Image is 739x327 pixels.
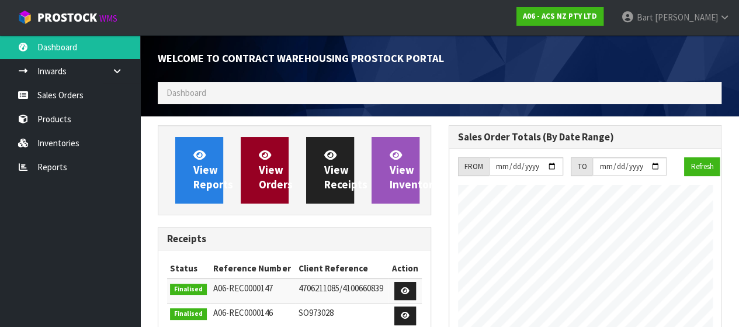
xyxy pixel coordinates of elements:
[213,307,273,318] span: A06-REC0000146
[299,283,383,294] span: 4706211085/4100660839
[636,12,653,23] span: Bart
[372,137,419,204] a: ViewInventory
[99,13,117,24] small: WMS
[296,259,388,278] th: Client Reference
[167,259,210,278] th: Status
[241,137,289,204] a: ViewOrders
[388,259,421,278] th: Action
[170,284,207,295] span: Finalised
[210,259,296,278] th: Reference Number
[158,51,444,65] span: Welcome to Contract Warehousing ProStock Portal
[458,132,713,143] h3: Sales Order Totals (By Date Range)
[166,87,206,98] span: Dashboard
[37,10,97,25] span: ProStock
[523,11,597,21] strong: A06 - ACS NZ PTY LTD
[213,283,273,294] span: A06-REC0000147
[170,308,207,320] span: Finalised
[299,307,334,318] span: SO973028
[324,148,367,192] span: View Receipts
[571,157,592,176] div: TO
[390,148,439,192] span: View Inventory
[684,157,720,176] button: Refresh
[458,157,489,176] div: FROM
[175,137,223,204] a: ViewReports
[167,233,422,245] h3: Receipts
[306,137,354,204] a: ViewReceipts
[259,148,293,192] span: View Orders
[18,10,32,25] img: cube-alt.png
[193,148,233,192] span: View Reports
[654,12,717,23] span: [PERSON_NAME]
